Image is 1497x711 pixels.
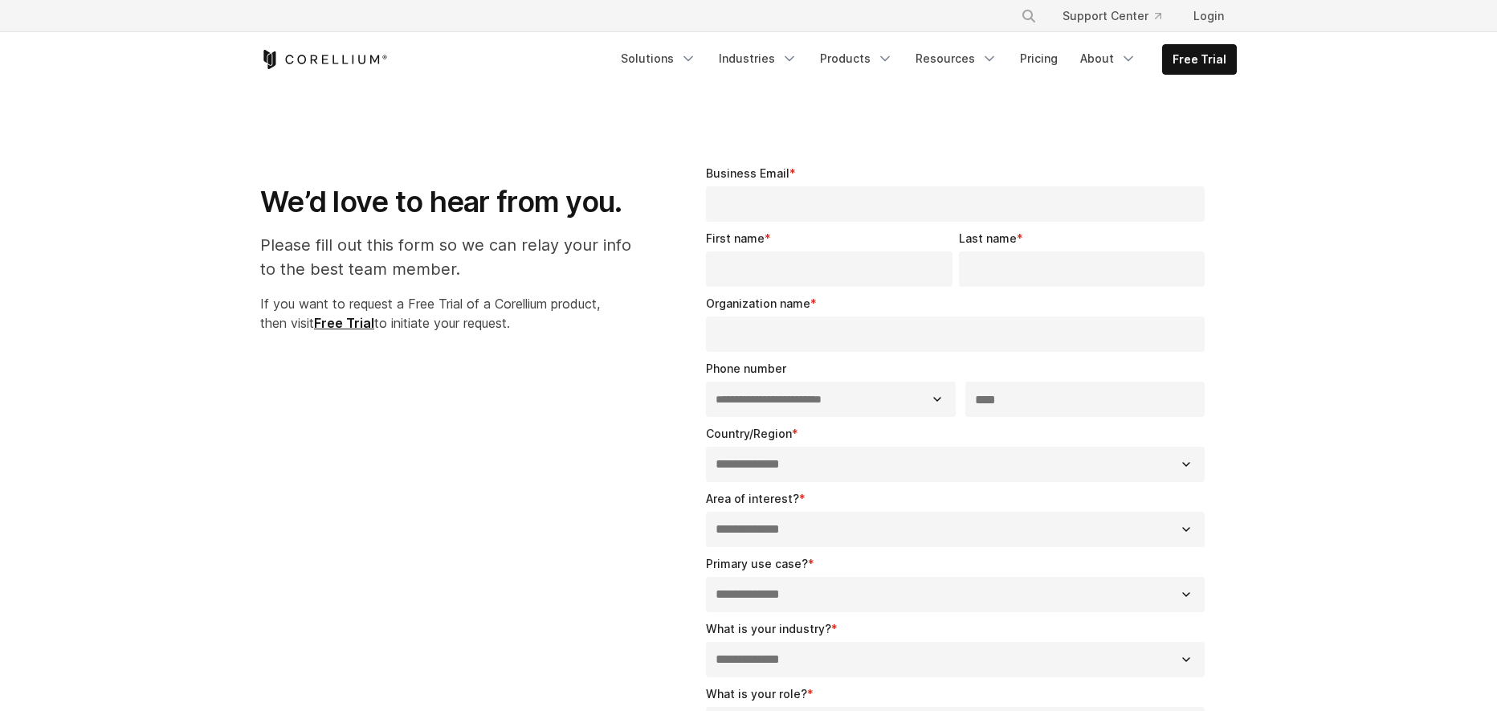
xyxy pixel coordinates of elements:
[260,184,648,220] h1: We’d love to hear from you.
[1010,44,1067,73] a: Pricing
[906,44,1007,73] a: Resources
[959,231,1017,245] span: Last name
[1071,44,1146,73] a: About
[706,557,808,570] span: Primary use case?
[706,296,810,310] span: Organization name
[709,44,807,73] a: Industries
[1163,45,1236,74] a: Free Trial
[810,44,903,73] a: Products
[706,687,807,701] span: What is your role?
[260,294,648,333] p: If you want to request a Free Trial of a Corellium product, then visit to initiate your request.
[260,50,388,69] a: Corellium Home
[611,44,1237,75] div: Navigation Menu
[1181,2,1237,31] a: Login
[314,315,374,331] a: Free Trial
[706,492,799,505] span: Area of interest?
[706,427,792,440] span: Country/Region
[706,231,765,245] span: First name
[1014,2,1043,31] button: Search
[1001,2,1237,31] div: Navigation Menu
[706,166,789,180] span: Business Email
[611,44,706,73] a: Solutions
[1050,2,1174,31] a: Support Center
[706,622,831,635] span: What is your industry?
[706,362,786,375] span: Phone number
[260,233,648,281] p: Please fill out this form so we can relay your info to the best team member.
